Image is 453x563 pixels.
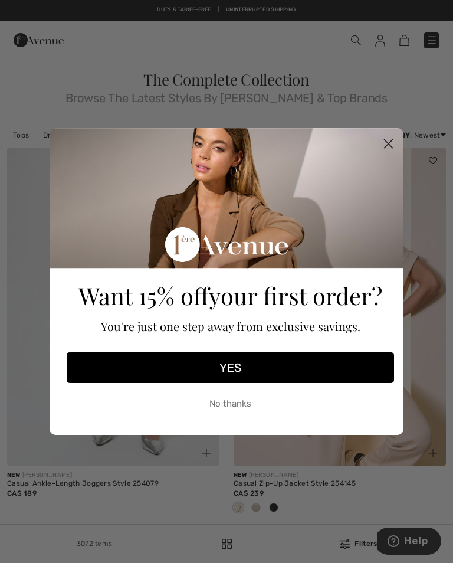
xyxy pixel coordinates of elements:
[27,8,51,19] span: Help
[67,352,394,383] button: YES
[378,133,399,154] button: Close dialog
[209,280,382,311] span: your first order?
[67,389,394,418] button: No thanks
[101,318,360,334] span: You're just one step away from exclusive savings.
[78,280,209,311] span: Want 15% off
